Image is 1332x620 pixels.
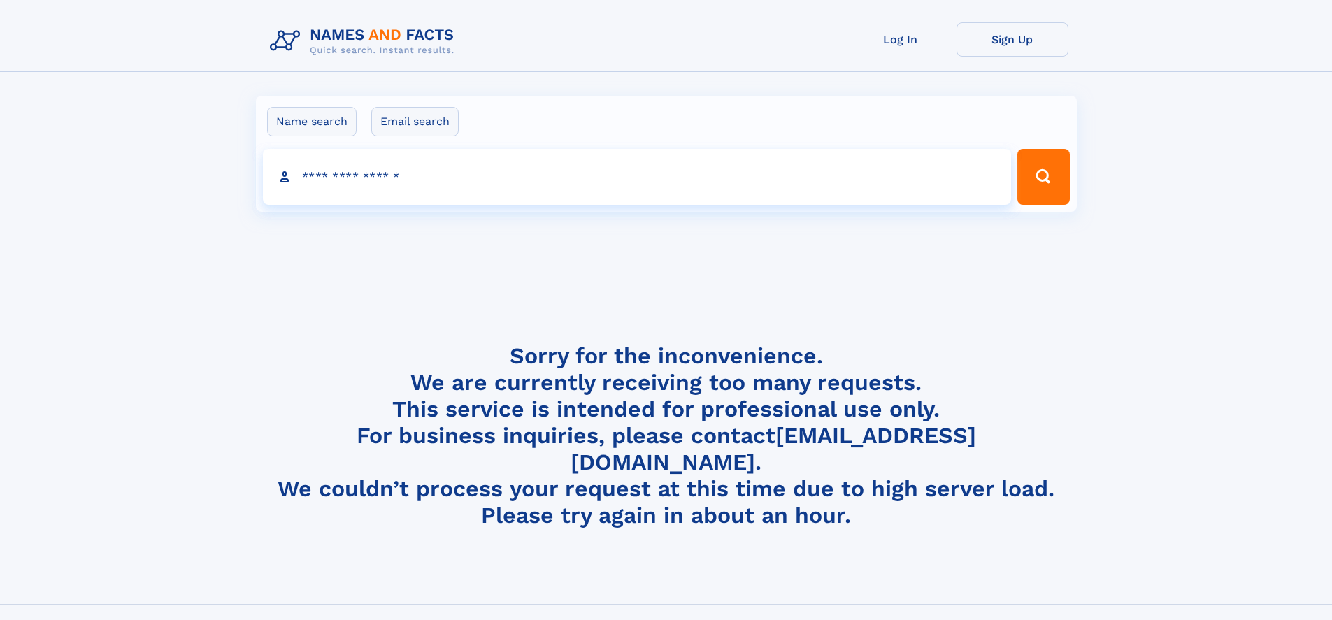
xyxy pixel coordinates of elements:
[264,22,466,60] img: Logo Names and Facts
[571,422,976,475] a: [EMAIL_ADDRESS][DOMAIN_NAME]
[263,149,1012,205] input: search input
[371,107,459,136] label: Email search
[267,107,357,136] label: Name search
[264,343,1068,529] h4: Sorry for the inconvenience. We are currently receiving too many requests. This service is intend...
[957,22,1068,57] a: Sign Up
[1017,149,1069,205] button: Search Button
[845,22,957,57] a: Log In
